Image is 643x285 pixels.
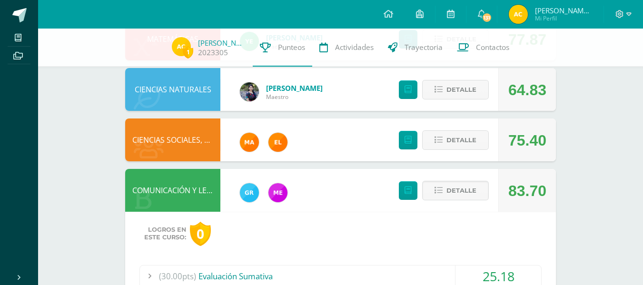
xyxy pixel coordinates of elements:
span: Contactos [476,42,509,52]
div: 75.40 [508,119,546,162]
span: Maestro [266,93,323,101]
span: Detalle [446,81,476,98]
a: Trayectoria [381,29,450,67]
button: Detalle [422,80,489,99]
a: [PERSON_NAME] [266,83,323,93]
img: 1694e63d267761c09aaa109f865c9d1c.png [172,37,191,56]
button: Detalle [422,130,489,150]
img: b2b209b5ecd374f6d147d0bc2cef63fa.png [240,82,259,101]
a: Punteos [253,29,312,67]
a: [PERSON_NAME] [198,38,246,48]
span: 1 [183,46,193,58]
img: 1694e63d267761c09aaa109f865c9d1c.png [509,5,528,24]
span: Punteos [278,42,305,52]
span: Detalle [446,131,476,149]
a: Actividades [312,29,381,67]
div: COMUNICACIÓN Y LENGUAJE, IDIOMA ESPAÑOL [125,169,220,212]
img: 266030d5bbfb4fab9f05b9da2ad38396.png [240,133,259,152]
a: 2023305 [198,48,228,58]
img: 47e0c6d4bfe68c431262c1f147c89d8f.png [240,183,259,202]
div: CIENCIAS SOCIALES, FORMACIÓN CIUDADANA E INTERCULTURALIDAD [125,118,220,161]
img: 498c526042e7dcf1c615ebb741a80315.png [268,183,287,202]
span: 131 [482,12,492,23]
img: 31c982a1c1d67d3c4d1e96adbf671f86.png [268,133,287,152]
span: Mi Perfil [535,14,592,22]
div: CIENCIAS NATURALES [125,68,220,111]
div: 0 [190,222,211,246]
span: Logros en este curso: [144,226,186,241]
a: Contactos [450,29,516,67]
div: 83.70 [508,169,546,212]
div: 64.83 [508,69,546,111]
button: Detalle [422,181,489,200]
span: Trayectoria [405,42,443,52]
span: [PERSON_NAME] [PERSON_NAME] [535,6,592,15]
span: Actividades [335,42,374,52]
span: Detalle [446,182,476,199]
